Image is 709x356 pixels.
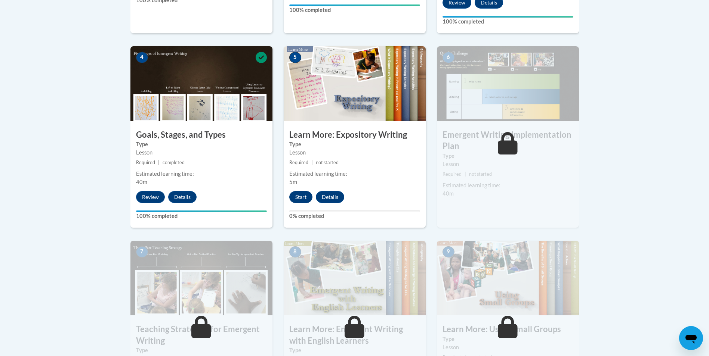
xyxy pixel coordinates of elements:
[136,246,148,257] span: 7
[163,160,185,165] span: completed
[136,210,267,212] div: Your progress
[289,346,420,355] label: Type
[679,326,703,350] iframe: Button to launch messaging window
[289,149,420,157] div: Lesson
[136,149,267,157] div: Lesson
[437,46,579,121] img: Course Image
[316,191,344,203] button: Details
[289,212,420,220] label: 0% completed
[284,46,426,121] img: Course Image
[136,191,165,203] button: Review
[443,335,573,343] label: Type
[289,179,297,185] span: 5m
[136,170,267,178] div: Estimated learning time:
[284,129,426,141] h3: Learn More: Expository Writing
[130,241,272,315] img: Course Image
[130,46,272,121] img: Course Image
[443,152,573,160] label: Type
[443,246,454,257] span: 9
[443,18,573,26] label: 100% completed
[289,191,312,203] button: Start
[443,160,573,168] div: Lesson
[289,4,420,6] div: Your progress
[289,52,301,63] span: 5
[136,346,267,355] label: Type
[443,52,454,63] span: 6
[168,191,197,203] button: Details
[289,170,420,178] div: Estimated learning time:
[443,190,454,197] span: 40m
[316,160,339,165] span: not started
[136,52,148,63] span: 4
[136,140,267,149] label: Type
[289,160,308,165] span: Required
[443,181,573,190] div: Estimated learning time:
[289,6,420,14] label: 100% completed
[130,129,272,141] h3: Goals, Stages, and Types
[130,324,272,347] h3: Teaching Strategies for Emergent Writing
[443,171,462,177] span: Required
[465,171,466,177] span: |
[437,241,579,315] img: Course Image
[284,324,426,347] h3: Learn More: Emergent Writing with English Learners
[469,171,492,177] span: not started
[158,160,160,165] span: |
[443,16,573,18] div: Your progress
[437,324,579,335] h3: Learn More: Using Small Groups
[284,241,426,315] img: Course Image
[443,343,573,352] div: Lesson
[289,140,420,149] label: Type
[289,246,301,257] span: 8
[311,160,313,165] span: |
[136,179,147,185] span: 40m
[136,212,267,220] label: 100% completed
[437,129,579,152] h3: Emergent Writing Implementation Plan
[136,160,155,165] span: Required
